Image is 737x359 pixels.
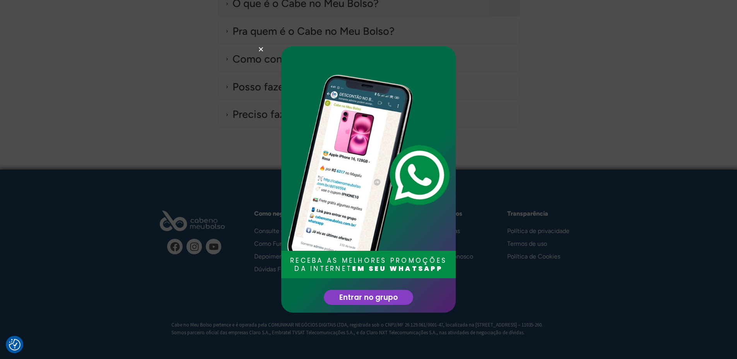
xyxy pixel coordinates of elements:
[285,62,452,289] img: celular-oferta
[352,264,443,273] b: EM SEU WHATSAPP
[339,294,398,301] span: Entrar no grupo
[324,290,413,305] a: Entrar no grupo
[258,46,264,52] a: Close
[9,339,21,350] button: Preferências de consentimento
[9,339,21,350] img: Revisit consent button
[285,257,452,272] h3: RECEBA AS MELHORES PROMOÇÕES DA INTERNET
